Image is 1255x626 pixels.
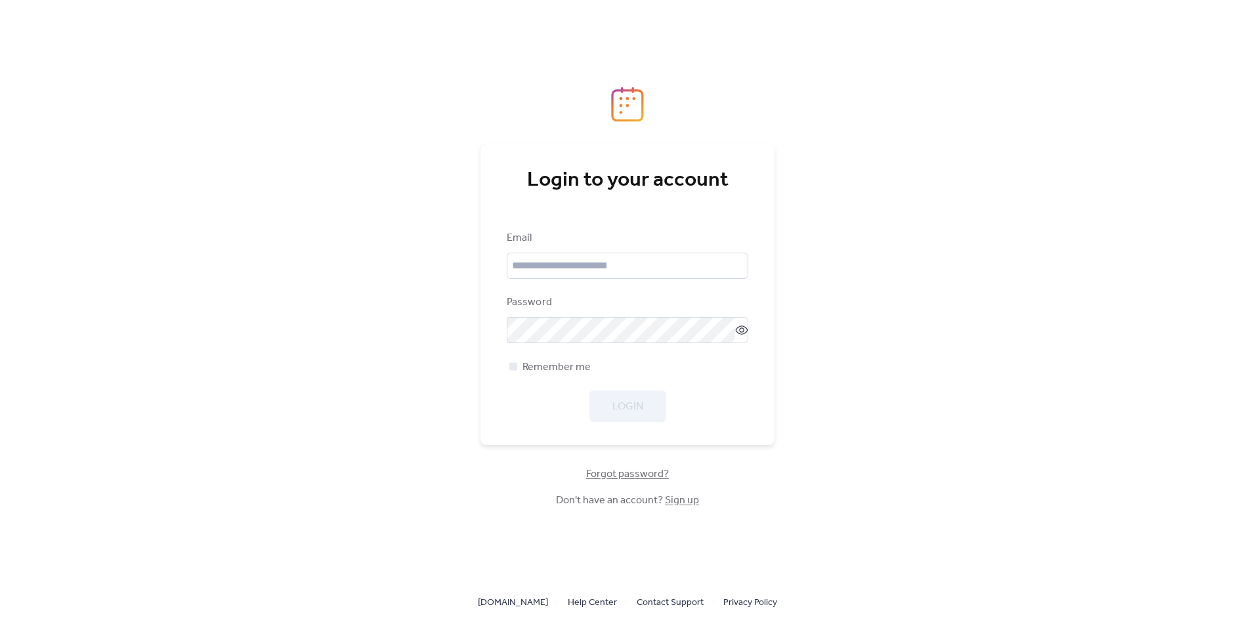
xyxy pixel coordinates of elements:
div: Email [507,230,746,246]
a: Forgot password? [586,470,669,478]
span: [DOMAIN_NAME] [478,595,548,611]
div: Login to your account [507,167,748,194]
a: Privacy Policy [723,594,777,610]
span: Forgot password? [586,467,669,482]
img: logo [611,87,644,122]
a: [DOMAIN_NAME] [478,594,548,610]
a: Sign up [665,490,699,511]
span: Privacy Policy [723,595,777,611]
a: Contact Support [637,594,704,610]
span: Contact Support [637,595,704,611]
a: Help Center [568,594,617,610]
span: Help Center [568,595,617,611]
span: Remember me [522,360,591,375]
span: Don't have an account? [556,493,699,509]
div: Password [507,295,746,310]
